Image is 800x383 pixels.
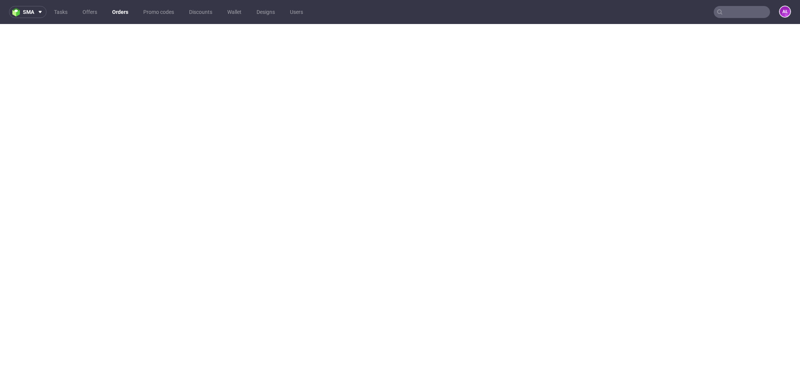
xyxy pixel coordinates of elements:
a: Users [285,6,308,18]
a: Orders [108,6,133,18]
a: Promo codes [139,6,179,18]
button: sma [9,6,47,18]
figcaption: AŁ [780,6,790,17]
span: sma [23,9,34,15]
a: Designs [252,6,279,18]
a: Offers [78,6,102,18]
a: Wallet [223,6,246,18]
a: Discounts [185,6,217,18]
a: Tasks [50,6,72,18]
img: logo [12,8,23,17]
